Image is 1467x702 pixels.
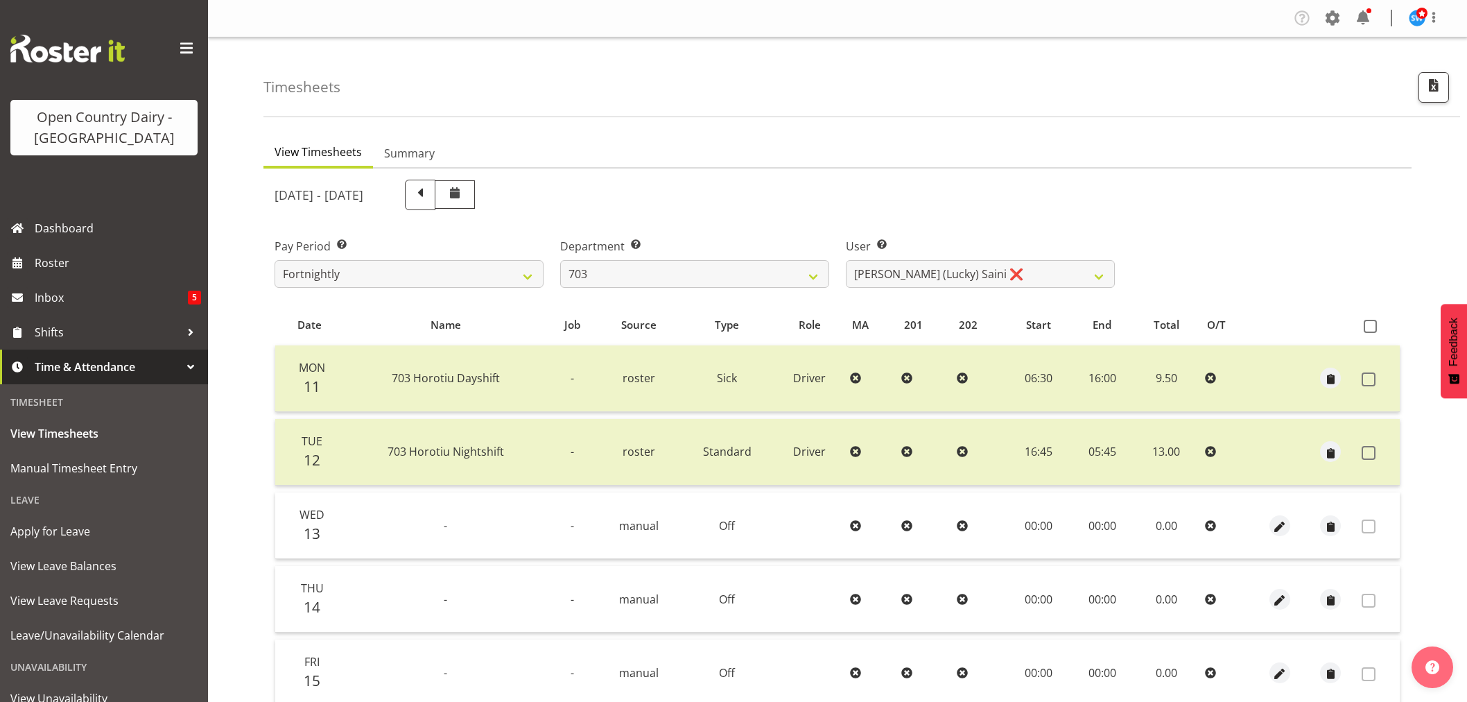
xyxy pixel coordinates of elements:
td: Off [679,566,774,633]
img: help-xxl-2.png [1425,660,1439,674]
td: 9.50 [1133,345,1199,412]
td: 00:00 [1071,566,1133,633]
label: Pay Period [275,238,544,255]
span: - [444,518,447,533]
span: Type [715,317,739,333]
label: Department [560,238,829,255]
span: 14 [304,597,320,617]
div: Timesheet [3,388,205,416]
span: 202 [959,317,978,333]
span: Total [1154,317,1179,333]
span: Dashboard [35,218,201,239]
td: 16:45 [1006,419,1071,486]
span: 201 [904,317,923,333]
div: Leave [3,486,205,514]
span: Start [1026,317,1051,333]
td: 00:00 [1006,566,1071,633]
span: O/T [1207,317,1226,333]
td: 16:00 [1071,345,1133,412]
span: Fri [304,654,320,669]
label: User [846,238,1115,255]
a: View Leave Requests [3,583,205,618]
span: MA [852,317,869,333]
span: 5 [188,291,201,305]
span: View Timesheets [10,423,198,444]
span: 13 [304,524,320,543]
button: Feedback - Show survey [1441,304,1467,398]
span: 11 [304,377,320,396]
span: Thu [301,581,324,596]
td: 13.00 [1133,419,1199,486]
span: roster [623,444,655,459]
span: Mon [299,360,325,375]
span: Manual Timesheet Entry [10,458,198,479]
h5: [DATE] - [DATE] [275,187,363,203]
span: Name [431,317,461,333]
td: 00:00 [1006,493,1071,559]
span: roster [623,370,655,386]
span: Driver [793,444,826,459]
td: Standard [679,419,774,486]
span: manual [619,592,659,607]
span: - [444,592,447,607]
span: Summary [384,145,435,162]
div: Unavailability [3,653,205,681]
span: Roster [35,252,201,273]
td: 0.00 [1133,566,1199,633]
a: Manual Timesheet Entry [3,451,205,486]
span: - [571,592,574,607]
span: Leave/Unavailability Calendar [10,625,198,646]
img: Rosterit website logo [10,35,125,62]
span: View Leave Balances [10,556,198,576]
span: - [571,444,574,459]
a: View Timesheets [3,416,205,451]
a: Apply for Leave [3,514,205,549]
span: - [571,665,574,680]
span: manual [619,518,659,533]
span: Job [564,317,580,333]
span: 703 Horotiu Dayshift [392,370,500,386]
td: 05:45 [1071,419,1133,486]
td: 06:30 [1006,345,1071,412]
span: Inbox [35,287,188,308]
td: 00:00 [1071,493,1133,559]
span: View Timesheets [275,144,362,160]
span: 703 Horotiu Nightshift [388,444,504,459]
img: steve-webb7510.jpg [1409,10,1425,26]
span: - [571,518,574,533]
span: Shifts [35,322,180,343]
span: Driver [793,370,826,386]
span: Time & Attendance [35,357,180,377]
span: Tue [302,434,322,449]
button: Export CSV [1418,72,1449,103]
span: Source [621,317,657,333]
span: End [1093,317,1111,333]
span: 15 [304,671,320,690]
a: View Leave Balances [3,549,205,583]
span: - [571,370,574,386]
span: Feedback [1448,318,1460,366]
td: Sick [679,345,774,412]
div: Open Country Dairy - [GEOGRAPHIC_DATA] [24,107,184,148]
span: 12 [304,450,320,470]
a: Leave/Unavailability Calendar [3,618,205,653]
span: Wed [300,507,324,522]
span: Date [297,317,322,333]
span: manual [619,665,659,680]
td: 0.00 [1133,493,1199,559]
h4: Timesheets [263,79,340,95]
span: View Leave Requests [10,590,198,611]
span: Apply for Leave [10,521,198,542]
span: - [444,665,447,680]
span: Role [799,317,821,333]
td: Off [679,493,774,559]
